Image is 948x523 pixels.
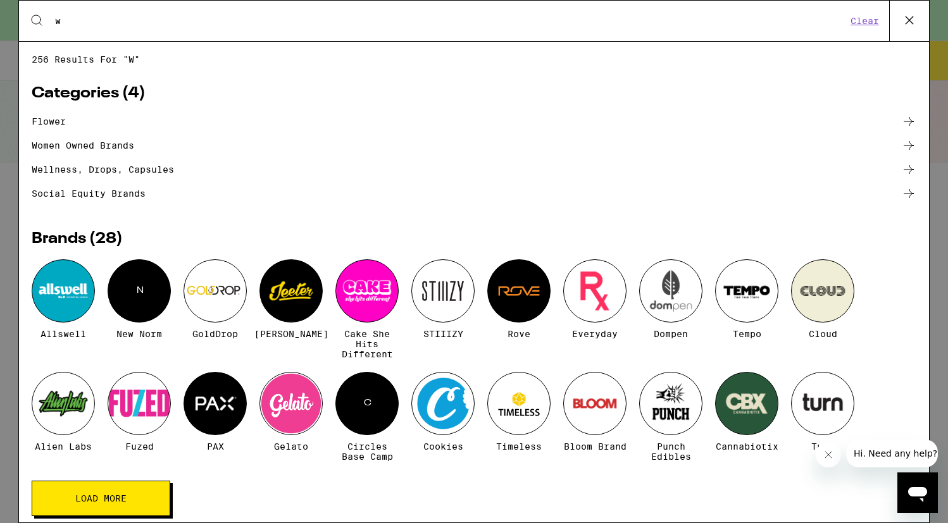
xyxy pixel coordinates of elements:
[41,329,86,339] span: Allswell
[846,440,938,467] iframe: Message from company
[207,441,224,452] span: PAX
[847,15,883,27] button: Clear
[639,441,702,462] span: Punch Edibles
[335,329,399,359] span: Cake She Hits Different
[35,441,92,452] span: Alien Labs
[32,114,916,129] a: flower
[32,231,916,247] h2: Brands ( 28 )
[508,329,530,339] span: Rove
[496,441,542,452] span: Timeless
[75,494,127,503] span: Load More
[116,329,162,339] span: New Norm
[733,329,761,339] span: Tempo
[254,329,328,339] span: [PERSON_NAME]
[423,329,463,339] span: STIIIZY
[816,442,841,467] iframe: Close message
[32,186,916,201] a: Social equity brands
[32,54,916,65] span: 256 results for "w"
[897,472,938,513] iframe: Button to launch messaging window
[54,15,847,27] input: Search for products & categories
[108,259,171,323] div: N
[32,162,916,177] a: Wellness, drops, capsules
[423,441,463,452] span: Cookies
[335,441,399,462] span: Circles Base Camp
[274,441,308,452] span: Gelato
[125,441,154,452] span: Fuzed
[811,441,834,452] span: turn
[809,329,837,339] span: Cloud
[32,481,170,516] button: Load More
[564,441,627,452] span: Bloom Brand
[572,329,618,339] span: Everyday
[32,86,916,101] h2: Categories ( 4 )
[32,138,916,153] a: Women owned brands
[335,372,399,435] div: C
[654,329,688,339] span: Dompen
[192,329,238,339] span: GoldDrop
[716,441,778,452] span: Cannabiotix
